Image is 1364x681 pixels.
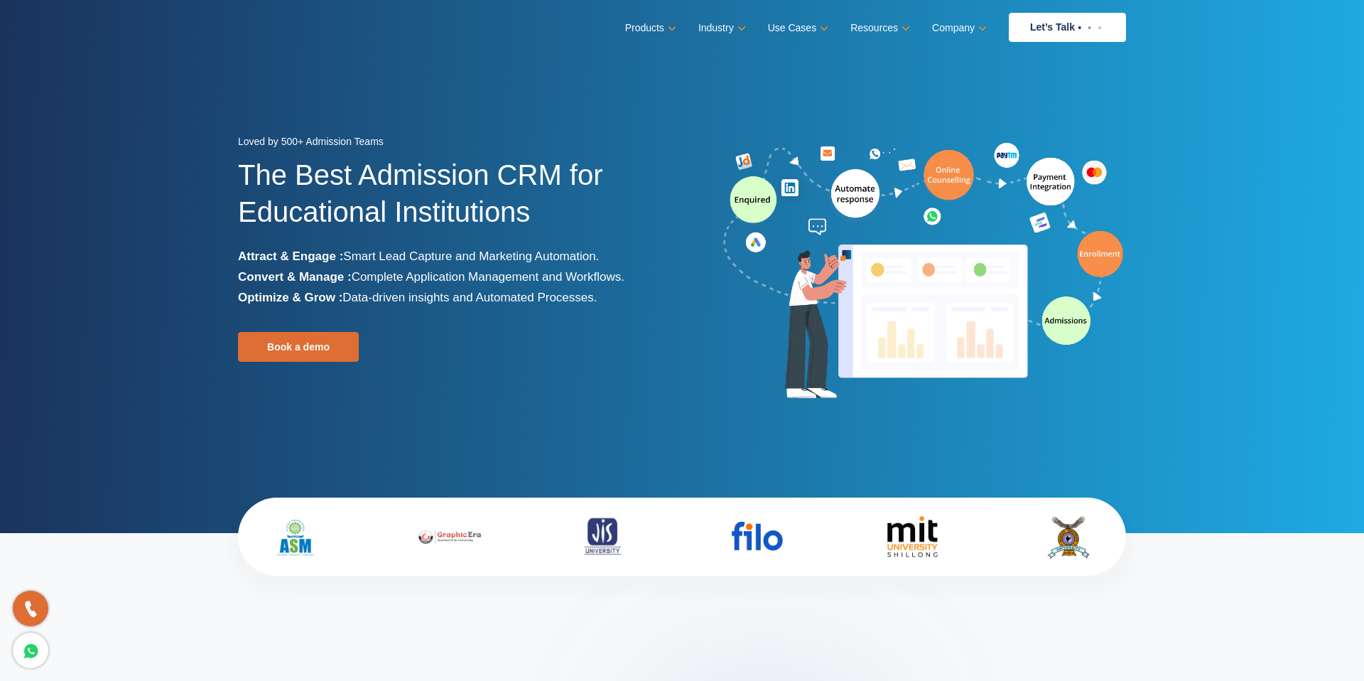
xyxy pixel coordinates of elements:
span: Complete Application Management and Workflows. [352,270,624,284]
b: Optimize & Grow : [238,291,342,304]
a: Products [625,18,673,38]
span: Smart Lead Capture and Marketing Automation. [343,250,599,263]
span: Data-driven insights and Automated Processes. [342,291,597,304]
b: Convert & Manage : [238,270,352,284]
b: Attract & Engage : [238,250,343,263]
h1: The Best Admission CRM for Educational Institutions [238,156,671,246]
a: Let’s Talk [1009,13,1126,42]
a: Book a demo [238,332,359,362]
a: Use Cases [768,18,826,38]
a: Company [932,18,984,38]
a: Resources [850,18,907,38]
div: Loved by 500+ Admission Teams [238,132,671,156]
img: admission-software-home-page-header [721,139,1126,404]
a: Industry [698,18,743,38]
